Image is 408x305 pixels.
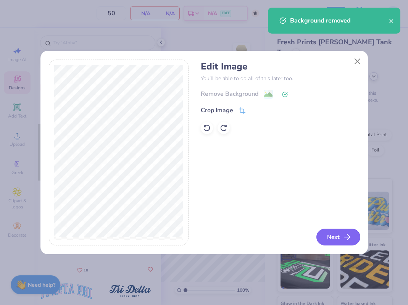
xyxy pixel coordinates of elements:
div: Background removed [290,16,389,25]
p: You’ll be able to do all of this later too. [201,74,359,82]
div: Crop Image [201,106,233,115]
h4: Edit Image [201,61,359,72]
button: close [389,16,394,25]
button: Close [350,54,364,69]
button: Next [316,229,360,245]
